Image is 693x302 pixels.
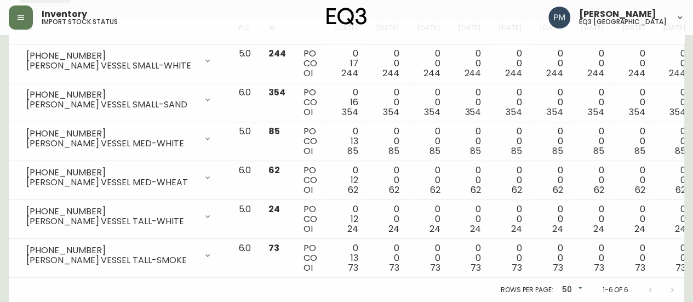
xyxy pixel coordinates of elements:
span: 354 [383,106,399,118]
div: 0 0 [376,88,399,117]
span: OI [303,67,313,79]
span: 85 [675,145,686,157]
div: 0 0 [417,204,440,234]
div: 0 12 [335,204,358,234]
div: [PHONE_NUMBER][PERSON_NAME] VESSEL MED-WHEAT [18,166,221,190]
h5: eq3 [GEOGRAPHIC_DATA] [579,19,667,25]
div: PO CO [303,88,317,117]
div: [PHONE_NUMBER][PERSON_NAME] VESSEL TALL-SMOKE [18,243,221,267]
div: 0 0 [417,127,440,156]
span: 85 [511,145,522,157]
div: 0 0 [376,49,399,78]
span: 73 [389,261,399,274]
span: OI [303,184,313,196]
img: 0a7c5790205149dfd4c0ba0a3a48f705 [548,7,570,29]
div: 0 17 [335,49,358,78]
span: 354 [424,106,440,118]
span: 244 [268,47,286,60]
div: 0 0 [457,204,481,234]
div: [PERSON_NAME] VESSEL SMALL-WHITE [26,61,197,71]
span: 73 [268,242,279,254]
div: PO CO [303,127,317,156]
div: [PHONE_NUMBER] [26,90,197,100]
span: 62 [471,184,481,196]
span: 244 [669,67,686,79]
td: 5.0 [230,44,260,83]
div: 0 0 [581,49,604,78]
div: 0 0 [540,127,563,156]
span: 73 [348,261,358,274]
span: 354 [628,106,645,118]
div: 0 0 [621,88,645,117]
span: 85 [593,145,604,157]
div: 0 16 [335,88,358,117]
span: 24 [675,223,686,235]
span: OI [303,223,313,235]
div: 0 0 [621,204,645,234]
span: 244 [546,67,563,79]
div: 0 0 [581,88,604,117]
div: 0 0 [540,204,563,234]
img: logo [327,8,367,25]
span: 244 [628,67,645,79]
div: 0 0 [457,88,481,117]
span: 85 [634,145,645,157]
span: 62 [268,164,280,176]
span: 85 [388,145,399,157]
span: 354 [588,106,604,118]
div: 0 0 [499,166,522,195]
span: 24 [634,223,645,235]
span: 24 [388,223,399,235]
span: 244 [464,67,481,79]
span: 244 [341,67,358,79]
span: 62 [675,184,686,196]
span: 244 [423,67,440,79]
div: 0 0 [662,243,686,273]
span: 24 [552,223,563,235]
span: 24 [593,223,604,235]
div: 0 0 [499,49,522,78]
div: PO CO [303,49,317,78]
div: 0 0 [581,127,604,156]
div: 0 0 [499,243,522,273]
div: [PERSON_NAME] VESSEL MED-WHEAT [26,178,197,187]
td: 5.0 [230,122,260,161]
div: 0 0 [417,166,440,195]
span: 62 [348,184,358,196]
span: 73 [594,261,604,274]
div: [PERSON_NAME] VESSEL TALL-WHITE [26,216,197,226]
span: 62 [594,184,604,196]
div: 0 0 [581,204,604,234]
div: 0 12 [335,166,358,195]
span: 85 [347,145,358,157]
span: 73 [430,261,440,274]
div: 0 0 [540,243,563,273]
div: 0 0 [581,166,604,195]
div: [PHONE_NUMBER][PERSON_NAME] VESSEL MED-WHITE [18,127,221,151]
td: 6.0 [230,83,260,122]
span: OI [303,261,313,274]
span: 244 [505,67,522,79]
div: 0 0 [376,243,399,273]
div: PO CO [303,204,317,234]
div: 0 0 [417,49,440,78]
span: 354 [268,86,285,99]
div: [PHONE_NUMBER] [26,246,197,255]
div: 0 0 [621,49,645,78]
span: 85 [552,145,563,157]
span: 354 [669,106,686,118]
div: 0 13 [335,127,358,156]
span: 73 [553,261,563,274]
div: [PERSON_NAME] VESSEL MED-WHITE [26,139,197,149]
div: 0 0 [540,88,563,117]
div: [PERSON_NAME] VESSEL TALL-SMOKE [26,255,197,265]
div: 0 0 [621,127,645,156]
div: 0 0 [499,88,522,117]
div: 0 0 [621,243,645,273]
div: 0 0 [621,166,645,195]
div: [PHONE_NUMBER] [26,129,197,139]
div: PO CO [303,166,317,195]
div: 0 0 [457,127,481,156]
div: 0 13 [335,243,358,273]
span: 24 [470,223,481,235]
